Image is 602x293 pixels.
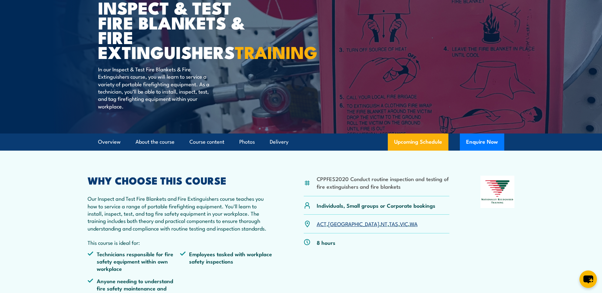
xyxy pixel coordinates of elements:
li: Technicians responsible for fire safety equipment within own workplace [88,250,180,272]
strong: TRAINING [235,38,317,65]
li: Employees tasked with workplace safety inspections [180,250,273,272]
img: Nationally Recognised Training logo. [480,176,515,208]
button: Enquire Now [460,133,504,151]
h2: WHY CHOOSE THIS COURSE [88,176,273,185]
a: WA [410,220,418,227]
a: ACT [317,220,327,227]
p: , , , , , [317,220,418,227]
p: 8 hours [317,239,335,246]
p: This course is ideal for: [88,239,273,246]
a: Photos [239,133,255,150]
a: NT [381,220,387,227]
a: [GEOGRAPHIC_DATA] [328,220,379,227]
a: About the course [136,133,175,150]
p: In our Inspect & Test Fire Blankets & Fire Extinguishers course, you will learn to service a vari... [98,65,214,110]
a: Course content [189,133,224,150]
p: Our Inspect and Test Fire Blankets and Fire Extinguishers course teaches you how to service a ran... [88,195,273,232]
p: Individuals, Small groups or Corporate bookings [317,202,435,209]
a: Delivery [270,133,288,150]
a: TAS [389,220,398,227]
li: CPPFES2020 Conduct routine inspection and testing of fire extinguishers and fire blankets [317,175,450,190]
a: Upcoming Schedule [388,133,448,151]
a: VIC [400,220,408,227]
a: Overview [98,133,121,150]
button: chat-button [579,270,597,288]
